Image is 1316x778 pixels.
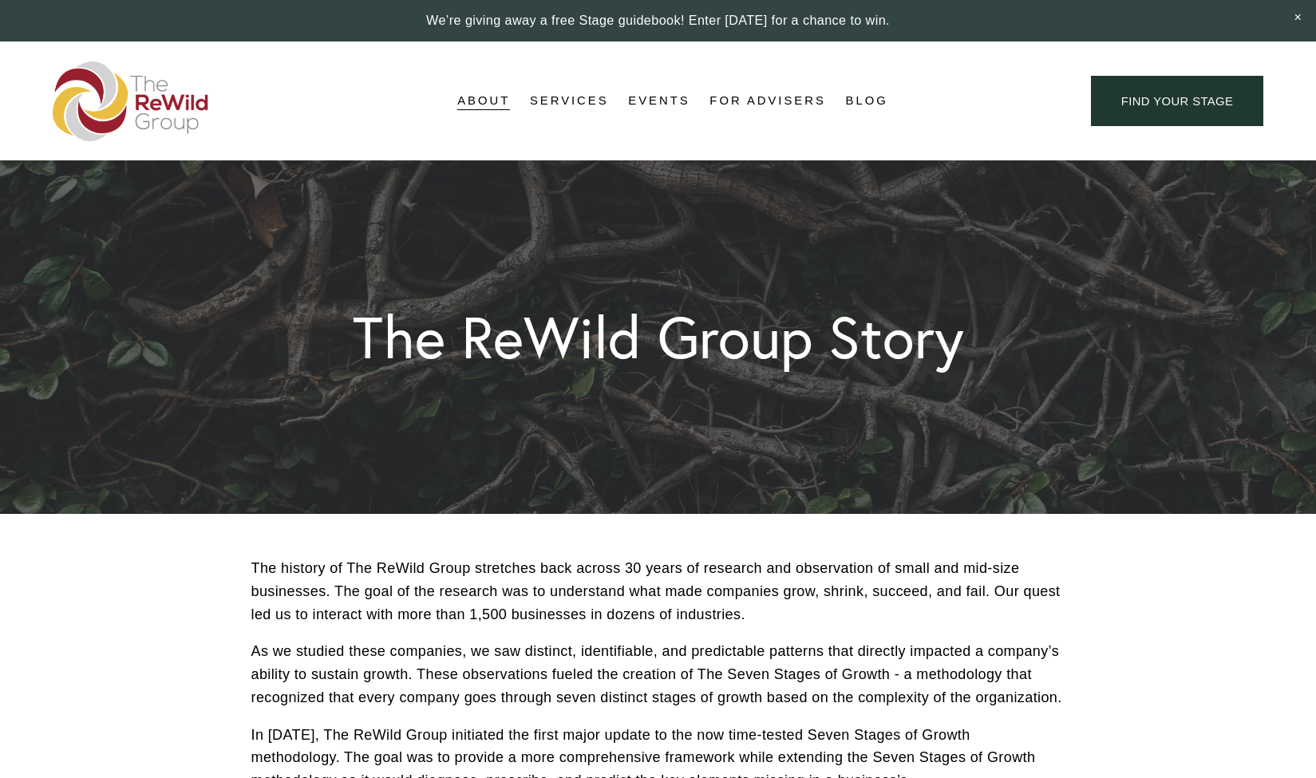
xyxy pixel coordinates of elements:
[53,61,209,141] img: The ReWild Group
[353,308,964,366] h1: The ReWild Group Story
[530,89,609,113] a: folder dropdown
[628,89,690,113] a: Events
[846,89,888,113] a: Blog
[709,89,825,113] a: For Advisers
[530,90,609,112] span: Services
[251,557,1065,626] p: The history of The ReWild Group stretches back across 30 years of research and observation of sma...
[457,89,510,113] a: folder dropdown
[457,90,510,112] span: About
[251,640,1065,709] p: As we studied these companies, we saw distinct, identifiable, and predictable patterns that direc...
[1091,76,1263,126] a: find your stage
